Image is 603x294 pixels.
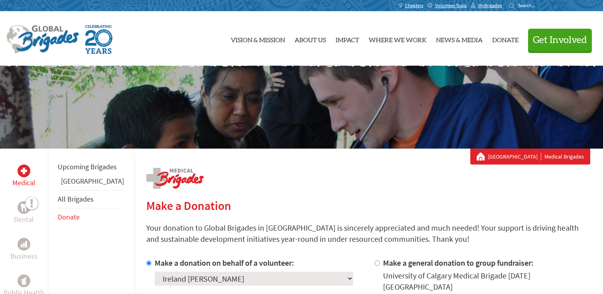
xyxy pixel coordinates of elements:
[58,208,124,226] li: Donate
[10,238,37,262] a: BusinessBusiness
[61,176,124,186] a: [GEOGRAPHIC_DATA]
[492,18,519,59] a: Donate
[528,29,592,51] button: Get Involved
[369,18,426,59] a: Where We Work
[518,2,541,8] input: Search...
[58,158,124,176] li: Upcoming Brigades
[146,198,590,213] h2: Make a Donation
[146,222,590,245] p: Your donation to Global Brigades in [GEOGRAPHIC_DATA] is sincerely appreciated and much needed! Y...
[6,25,79,54] img: Global Brigades Logo
[336,18,359,59] a: Impact
[58,162,117,171] a: Upcoming Brigades
[436,18,483,59] a: News & Media
[488,153,541,161] a: [GEOGRAPHIC_DATA]
[18,274,30,287] div: Public Health
[405,2,423,9] span: Chapters
[435,2,467,9] span: Volunteer Tools
[231,18,285,59] a: Vision & Mission
[14,201,34,225] a: DentalDental
[58,190,124,208] li: All Brigades
[21,277,27,285] img: Public Health
[18,238,30,251] div: Business
[18,165,30,177] div: Medical
[21,204,27,211] img: Dental
[477,153,584,161] div: Medical Brigades
[155,258,294,268] label: Make a donation on behalf of a volunteer:
[12,165,35,188] a: MedicalMedical
[21,241,27,247] img: Business
[10,251,37,262] p: Business
[12,177,35,188] p: Medical
[146,168,204,189] img: logo-medical.png
[58,194,94,204] a: All Brigades
[85,25,112,54] img: Global Brigades Celebrating 20 Years
[58,176,124,190] li: Panama
[383,270,590,292] div: University of Calgary Medical Brigade [DATE] [GEOGRAPHIC_DATA]
[18,201,30,214] div: Dental
[295,18,326,59] a: About Us
[478,2,502,9] span: MyBrigades
[58,212,80,221] a: Donate
[21,168,27,174] img: Medical
[383,258,534,268] label: Make a general donation to group fundraiser:
[14,214,34,225] p: Dental
[533,35,587,45] span: Get Involved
